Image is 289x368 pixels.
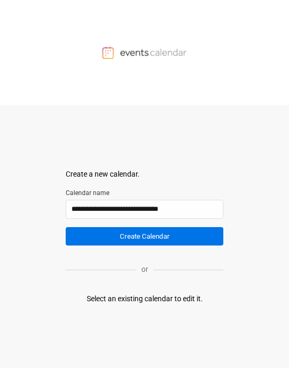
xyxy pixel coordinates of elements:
[102,46,187,59] img: Events Calendar
[66,188,223,198] label: Calendar name
[66,169,223,180] div: Create a new calendar.
[136,264,153,275] p: or
[66,227,223,246] button: Create Calendar
[87,293,203,304] div: Select an existing calendar to edit it.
